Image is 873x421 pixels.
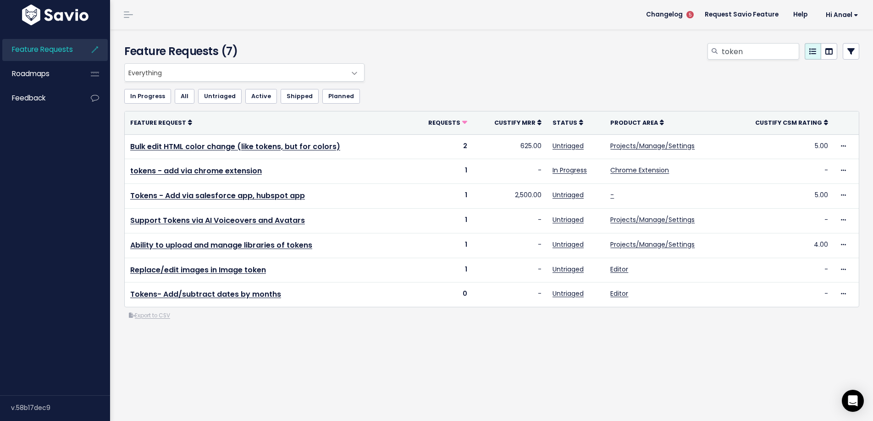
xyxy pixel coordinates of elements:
[826,11,858,18] span: Hi Anael
[124,43,360,60] h4: Feature Requests (7)
[409,283,473,307] td: 0
[11,396,110,420] div: v.58b17dec9
[473,258,547,283] td: -
[473,159,547,184] td: -
[130,240,312,250] a: Ability to upload and manage libraries of tokens
[409,184,473,209] td: 1
[428,119,460,127] span: Requests
[175,89,194,104] a: All
[727,159,834,184] td: -
[409,159,473,184] td: 1
[130,265,266,275] a: Replace/edit images in Image token
[610,190,614,199] a: -
[473,134,547,159] td: 625.00
[721,43,799,60] input: Search features...
[2,88,76,109] a: Feedback
[494,118,541,127] a: Custify mrr
[610,118,664,127] a: Product Area
[130,166,262,176] a: tokens - add via chrome extension
[553,265,584,274] a: Untriaged
[12,69,50,78] span: Roadmaps
[473,184,547,209] td: 2,500.00
[12,93,45,103] span: Feedback
[130,215,305,226] a: Support Tokens via AI Voiceovers and Avatars
[130,119,186,127] span: Feature Request
[697,8,786,22] a: Request Savio Feature
[786,8,815,22] a: Help
[130,190,305,201] a: Tokens - Add via salesforce app, hubspot app
[646,11,683,18] span: Changelog
[130,141,340,152] a: Bulk edit HTML color change (like tokens, but for colors)
[12,44,73,54] span: Feature Requests
[473,233,547,258] td: -
[553,240,584,249] a: Untriaged
[727,184,834,209] td: 5.00
[553,141,584,150] a: Untriaged
[610,166,669,175] a: Chrome Extension
[409,208,473,233] td: 1
[727,134,834,159] td: 5.00
[2,63,76,84] a: Roadmaps
[20,5,91,25] img: logo-white.9d6f32f41409.svg
[2,39,76,60] a: Feature Requests
[409,134,473,159] td: 2
[815,8,866,22] a: Hi Anael
[409,233,473,258] td: 1
[198,89,242,104] a: Untriaged
[553,119,577,127] span: Status
[553,215,584,224] a: Untriaged
[129,312,170,319] a: Export to CSV
[124,89,171,104] a: In Progress
[727,208,834,233] td: -
[842,390,864,412] div: Open Intercom Messenger
[494,119,536,127] span: Custify mrr
[125,64,346,81] span: Everything
[322,89,360,104] a: Planned
[428,118,467,127] a: Requests
[686,11,694,18] span: 5
[755,119,822,127] span: Custify csm rating
[727,283,834,307] td: -
[553,289,584,298] a: Untriaged
[610,141,695,150] a: Projects/Manage/Settings
[281,89,319,104] a: Shipped
[610,119,658,127] span: Product Area
[553,190,584,199] a: Untriaged
[473,283,547,307] td: -
[610,289,628,298] a: Editor
[409,258,473,283] td: 1
[610,215,695,224] a: Projects/Manage/Settings
[727,258,834,283] td: -
[553,166,587,175] a: In Progress
[124,89,859,104] ul: Filter feature requests
[245,89,277,104] a: Active
[130,289,281,299] a: Tokens- Add/subtract dates by months
[727,233,834,258] td: 4.00
[130,118,192,127] a: Feature Request
[124,63,365,82] span: Everything
[755,118,828,127] a: Custify csm rating
[553,118,583,127] a: Status
[610,265,628,274] a: Editor
[473,208,547,233] td: -
[610,240,695,249] a: Projects/Manage/Settings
